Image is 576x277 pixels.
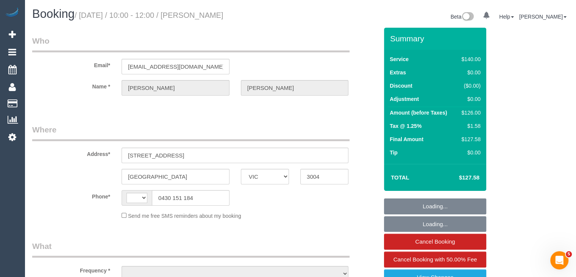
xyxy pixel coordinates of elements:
span: Booking [32,7,75,20]
div: ($0.00) [459,82,481,90]
div: $126.00 [459,109,481,116]
legend: Where [32,124,350,141]
label: Service [390,55,409,63]
small: / [DATE] / 10:00 - 12:00 / [PERSON_NAME] [75,11,223,19]
label: Tax @ 1.25% [390,122,421,130]
div: $0.00 [459,69,481,76]
label: Discount [390,82,412,90]
label: Address* [27,148,116,158]
span: Send me free SMS reminders about my booking [128,213,241,219]
legend: Who [32,35,350,52]
div: $1.58 [459,122,481,130]
label: Extras [390,69,406,76]
iframe: Intercom live chat [550,251,568,269]
label: Phone* [27,190,116,200]
label: Amount (before Taxes) [390,109,447,116]
label: Name * [27,80,116,90]
label: Final Amount [390,135,423,143]
label: Tip [390,149,398,156]
div: $140.00 [459,55,481,63]
legend: What [32,241,350,258]
input: Suburb* [122,169,229,184]
span: Cancel Booking with 50.00% Fee [393,256,477,263]
input: Email* [122,59,229,74]
label: Frequency * [27,264,116,274]
div: $127.58 [459,135,481,143]
a: Beta [451,14,474,20]
h3: Summary [390,34,482,43]
input: First Name* [122,80,229,96]
div: $0.00 [459,149,481,156]
a: Cancel Booking with 50.00% Fee [384,252,486,268]
input: Last Name* [241,80,349,96]
div: $0.00 [459,95,481,103]
h4: $127.58 [436,175,479,181]
strong: Total [391,174,409,181]
a: Help [499,14,514,20]
span: 5 [566,251,572,257]
img: Automaid Logo [5,8,20,18]
input: Post Code* [300,169,348,184]
label: Email* [27,59,116,69]
img: New interface [461,12,474,22]
a: Cancel Booking [384,234,486,250]
label: Adjustment [390,95,419,103]
input: Phone* [152,190,229,206]
a: [PERSON_NAME] [519,14,567,20]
